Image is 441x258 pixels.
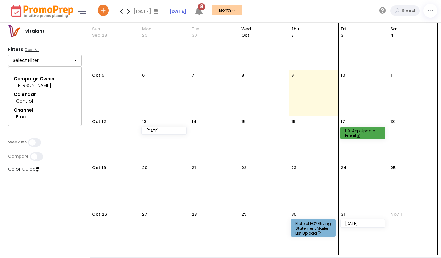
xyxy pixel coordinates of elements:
div: H0: App Update Email [345,128,383,138]
p: 3 [341,32,343,39]
a: Color Guide [8,166,39,172]
span: Sun [92,26,137,32]
p: 15 [241,118,245,125]
p: 17 [341,118,345,125]
p: 8 [241,72,244,79]
u: Clear All [25,47,39,52]
p: 28 [102,32,107,39]
p: 7 [192,72,194,79]
p: 28 [192,211,197,218]
strong: [DATE] [169,8,186,14]
button: Month [212,5,242,15]
p: 5 [102,72,104,79]
img: vitalantlogo.png [8,25,20,38]
p: 16 [291,118,295,125]
p: 2 [291,32,294,39]
p: 10 [341,72,345,79]
p: Sep [92,32,100,39]
label: Compare [8,154,28,159]
p: 19 [102,165,106,171]
p: 9 [291,72,294,79]
p: 20 [142,165,148,171]
span: Oct [241,32,249,38]
p: 1 [400,211,402,218]
div: Control [16,98,74,105]
div: Calendar [14,91,76,98]
p: 23 [291,165,296,171]
div: Channel [14,107,76,114]
span: Thu [291,26,336,32]
p: Oct [92,118,100,125]
p: 4 [390,32,393,39]
p: 27 [142,211,147,218]
p: 1 [241,32,253,39]
a: [DATE] [169,8,186,15]
span: Wed [241,26,286,32]
p: 13 [142,118,146,125]
strong: Filters [8,46,23,53]
p: Oct [92,72,100,79]
p: 30 [192,32,197,39]
p: Oct [92,165,100,171]
p: 6 [142,72,145,79]
p: 30 [291,211,297,218]
p: 29 [142,32,147,39]
div: [DATE] [133,6,161,16]
p: 29 [241,211,246,218]
p: 21 [192,165,196,171]
div: Email [16,114,74,120]
div: Campaign Owner [14,75,76,82]
div: [DATE] [146,128,184,133]
p: 24 [341,165,346,171]
div: Platelet EOY Giving Statement Mailer List Upload [295,221,333,236]
p: 14 [192,118,196,125]
div: Vitalant [20,28,49,35]
p: 11 [390,72,394,79]
label: Week #s [8,140,27,145]
p: 26 [102,211,107,218]
div: [DATE] [345,221,383,226]
input: Search [400,5,420,16]
span: Mon [142,26,187,32]
span: Sat [390,26,436,32]
button: Select Filter [8,55,82,67]
p: 22 [241,165,246,171]
span: Nov [390,211,399,218]
p: 31 [341,211,345,218]
p: 18 [390,118,395,125]
p: 12 [102,118,106,125]
span: Fri [341,26,386,32]
iframe: gist-messenger-bubble-iframe [419,236,435,252]
p: 25 [390,165,396,171]
span: 8 [198,3,205,10]
span: Tue [192,26,237,32]
p: Oct [92,211,100,218]
div: [PERSON_NAME] [16,82,74,89]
